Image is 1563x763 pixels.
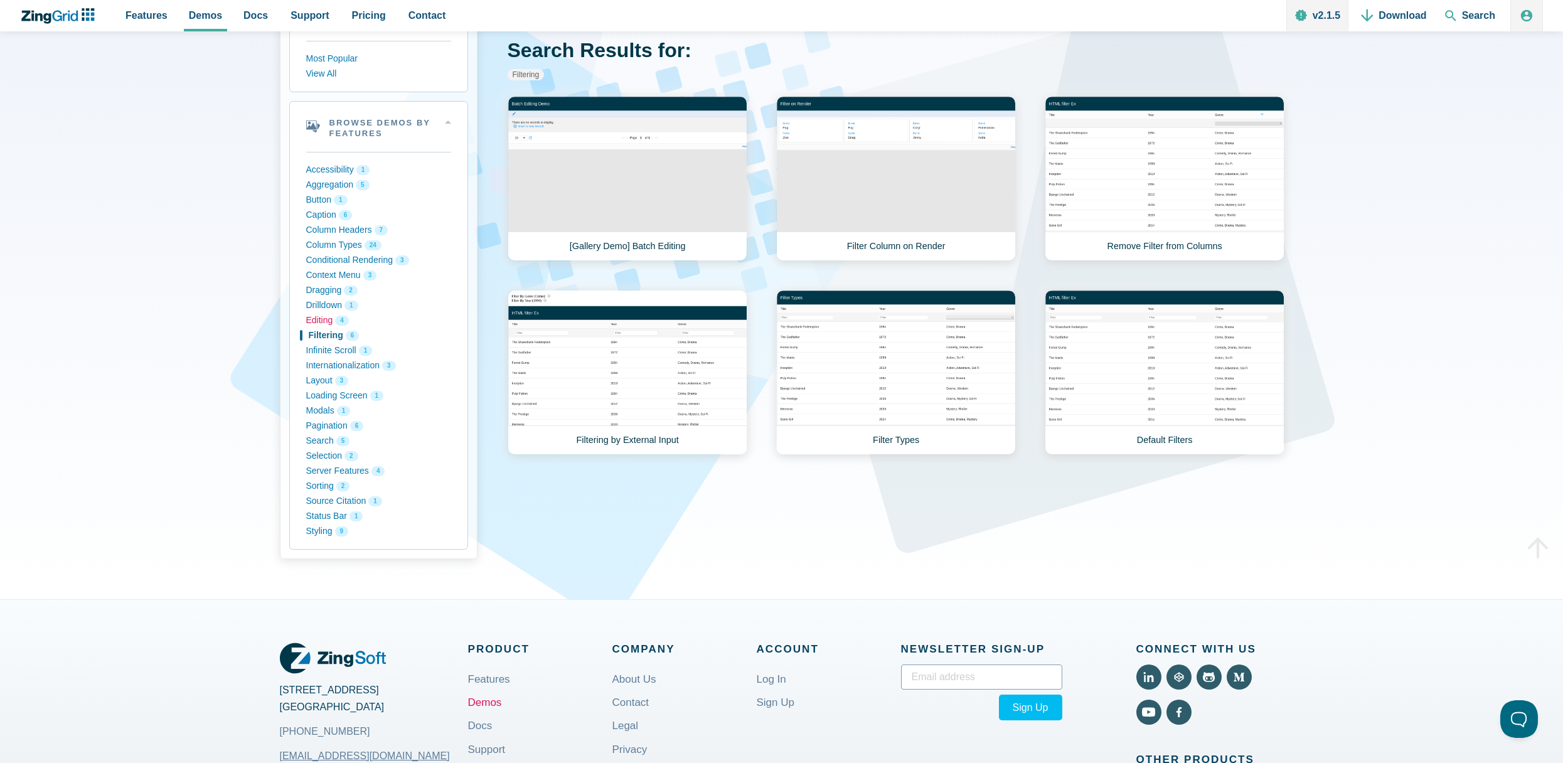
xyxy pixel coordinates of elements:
[20,8,101,24] a: ZingChart Logo. Click to return to the homepage
[1136,700,1161,725] a: View YouTube (External)
[306,434,451,449] button: Search 5
[468,640,612,658] span: Product
[612,688,649,717] a: Contact
[508,96,747,261] a: [Gallery Demo] Batch Editing
[290,102,467,152] summary: Browse Demos By Features
[408,7,446,24] span: Contact
[757,688,794,717] a: Sign Up
[306,51,451,67] button: Most Popular
[612,711,639,740] a: Legal
[189,7,222,24] span: Demos
[612,664,656,694] a: About Us
[1500,700,1538,738] iframe: Toggle Customer Support
[352,7,386,24] span: Pricing
[306,449,451,464] button: Selection 2
[306,358,451,373] button: Internationalization 3
[508,69,545,80] strong: Filtering
[776,290,1016,455] a: Filter Types
[306,479,451,494] button: Sorting 2
[508,39,691,61] span: Search Results for:
[306,524,451,539] button: Styling 9
[999,695,1062,720] button: Sign Up
[280,723,370,740] a: [PHONE_NUMBER]
[280,681,468,740] address: [STREET_ADDRESS] [GEOGRAPHIC_DATA]
[1136,664,1161,690] a: View LinkedIn (External)
[125,7,168,24] span: Features
[901,664,1062,690] input: Email address
[306,419,451,434] button: Pagination 6
[306,178,451,193] button: Aggregation 5
[468,711,493,740] a: Docs
[306,373,451,388] button: Layout 3
[306,193,451,208] button: Button 1
[306,494,451,509] button: Source Citation 1
[243,7,268,24] span: Docs
[612,640,757,658] span: Company
[291,7,329,24] span: Support
[306,388,451,403] button: Loading Screen 1
[280,640,386,676] a: ZingGrid Logo
[306,298,451,313] button: Drilldown 1
[306,403,451,419] button: Modals 1
[306,163,451,178] button: Accessibility 1
[468,664,510,694] a: Features
[468,688,502,717] a: Demos
[776,96,1016,261] a: Filter Column on Render
[508,290,747,455] a: Filtering by External Input
[306,509,451,524] button: Status Bar 1
[306,223,451,238] button: Column Headers 7
[757,640,901,658] span: Account
[1136,640,1284,658] span: Connect With Us
[306,67,451,82] button: View All
[1197,664,1222,690] a: View Github (External)
[306,328,451,343] button: Filtering 6
[306,238,451,253] button: Column Types 24
[757,664,786,694] a: Log In
[1045,96,1284,261] a: Remove Filter from Columns
[306,208,451,223] button: Caption 6
[306,343,451,358] button: Infinite Scroll 1
[306,313,451,328] button: Editing 4
[901,640,1062,658] span: Newsletter Sign‑up
[1045,290,1284,455] a: Default Filters
[306,283,451,298] button: Dragging 2
[1166,664,1192,690] a: View Code Pen (External)
[306,464,451,479] button: Server Features 4
[306,253,451,268] button: Conditional Rendering 3
[1227,664,1252,690] a: View Medium (External)
[1166,700,1192,725] a: View Facebook (External)
[306,268,451,283] button: Context Menu 3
